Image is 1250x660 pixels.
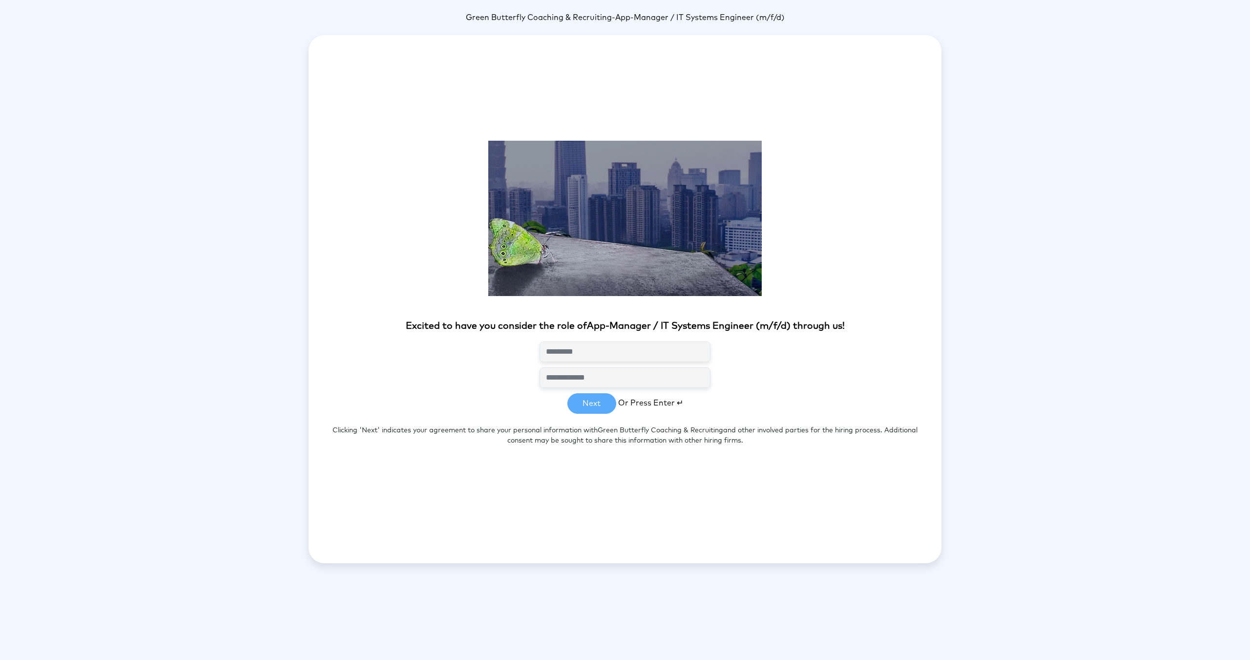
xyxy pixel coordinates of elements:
[598,427,723,434] span: Green Butterfly Coaching & Recruiting
[615,14,785,21] span: App-Manager / IT Systems Engineer (m/f/d)
[309,319,941,334] p: Excited to have you consider the role of
[466,14,612,21] span: Green Butterfly Coaching & Recruiting
[618,399,683,407] span: Or Press Enter ↵
[587,321,845,331] span: App-Manager / IT Systems Engineer (m/f/d) through us!
[309,12,941,23] p: -
[309,414,941,458] p: Clicking 'Next' indicates your agreement to share your personal information with and other involv...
